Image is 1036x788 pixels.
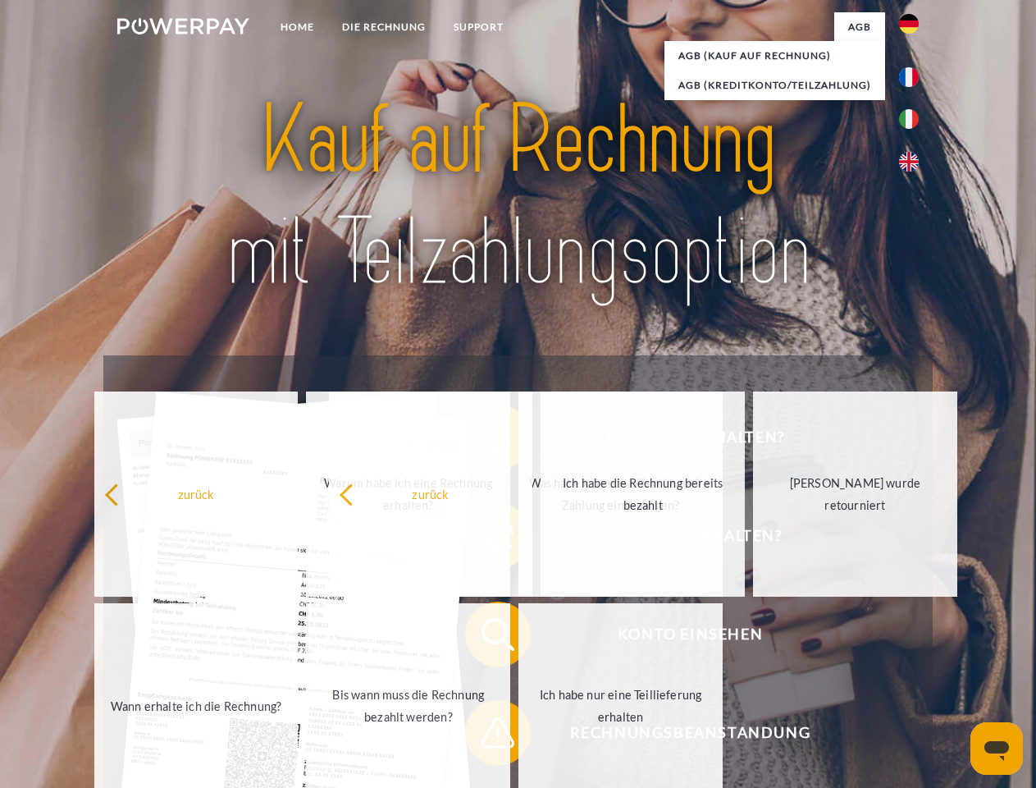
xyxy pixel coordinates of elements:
[664,41,885,71] a: AGB (Kauf auf Rechnung)
[899,67,919,87] img: fr
[328,12,440,42] a: DIE RECHNUNG
[104,694,289,717] div: Wann erhalte ich die Rechnung?
[899,14,919,34] img: de
[899,152,919,172] img: en
[664,71,885,100] a: AGB (Kreditkonto/Teilzahlung)
[528,684,713,728] div: Ich habe nur eine Teillieferung erhalten
[267,12,328,42] a: Home
[550,472,735,516] div: Ich habe die Rechnung bereits bezahlt
[899,109,919,129] img: it
[104,483,289,505] div: zurück
[834,12,885,42] a: agb
[763,472,947,516] div: [PERSON_NAME] wurde retourniert
[339,483,523,505] div: zurück
[440,12,518,42] a: SUPPORT
[157,79,879,314] img: title-powerpay_de.svg
[316,684,500,728] div: Bis wann muss die Rechnung bezahlt werden?
[970,722,1023,775] iframe: Schaltfläche zum Öffnen des Messaging-Fensters
[117,18,249,34] img: logo-powerpay-white.svg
